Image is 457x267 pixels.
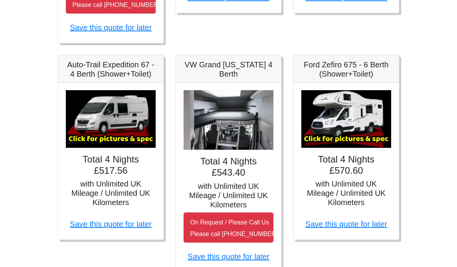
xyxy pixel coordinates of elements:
[301,60,391,79] h5: Ford Zefiro 675 - 6 Berth (Shower+Toilet)
[70,24,151,32] a: Save this quote for later
[66,180,156,207] h5: with Unlimited UK Mileage / Unlimited UK Kilometers
[184,213,273,243] button: On Request / Please Call UsPlease call [PHONE_NUMBER]
[184,156,273,179] h4: Total 4 Nights £543.40
[66,91,156,148] img: Auto-Trail Expedition 67 - 4 Berth (Shower+Toilet)
[305,220,387,229] a: Save this quote for later
[190,219,278,238] small: On Request / Please Call Us Please call [PHONE_NUMBER]
[70,220,151,229] a: Save this quote for later
[301,180,391,207] h5: with Unlimited UK Mileage / Unlimited UK Kilometers
[184,182,273,210] h5: with Unlimited UK Mileage / Unlimited UK Kilometers
[66,154,156,177] h4: Total 4 Nights £517.56
[301,91,391,148] img: Ford Zefiro 675 - 6 Berth (Shower+Toilet)
[301,154,391,177] h4: Total 4 Nights £570.60
[184,60,273,79] h5: VW Grand [US_STATE] 4 Berth
[184,91,273,151] img: VW Grand California 4 Berth
[187,253,269,261] a: Save this quote for later
[66,60,156,79] h5: Auto-Trail Expedition 67 - 4 Berth (Shower+Toilet)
